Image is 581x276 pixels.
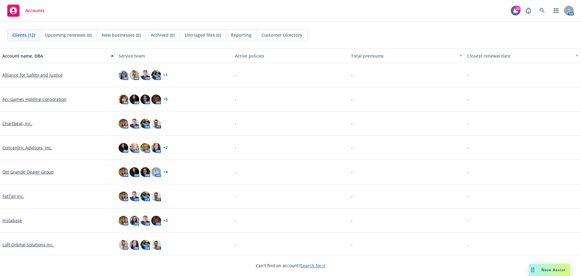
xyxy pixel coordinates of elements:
[102,32,141,38] span: New businesses (0)
[235,169,236,175] span: -
[119,53,230,59] div: Service team
[467,145,469,151] span: -
[467,169,469,175] span: -
[130,167,139,177] img: photo
[163,98,168,101] a: + 5
[2,120,32,127] a: Chartbeat, Inc.
[232,48,349,63] button: Active policies
[5,2,47,19] a: Accounts
[351,241,353,248] span: -
[2,145,52,151] a: Concentric Advisors, Inc.
[351,217,353,224] span: -
[140,167,150,177] img: photo
[351,72,353,78] span: -
[351,53,456,59] div: Total premiums
[163,73,168,77] a: + 1
[151,240,161,250] img: photo
[130,216,139,225] img: photo
[163,170,168,174] a: + 4
[154,169,159,175] span: LS
[300,263,325,268] a: Search for it
[119,240,128,250] img: photo
[536,5,548,17] a: Search
[130,95,139,104] img: photo
[140,143,150,153] img: photo
[140,240,150,250] img: photo
[349,48,465,63] button: Total premiums
[235,53,346,59] div: Active policies
[515,6,520,11] div: 23
[151,216,161,225] img: photo
[151,119,161,128] img: photo
[541,267,565,272] span: Nova Assist
[467,120,469,127] span: -
[151,32,175,38] span: Archived (0)
[2,96,67,102] a: Arc Games Holding Corporation
[465,48,581,63] button: Closest renewal date
[140,70,150,80] img: photo
[467,193,469,199] span: -
[130,119,139,128] img: photo
[351,193,353,199] span: -
[140,95,150,104] img: photo
[529,264,537,276] div: Drag to move
[467,241,469,248] span: -
[235,96,236,102] span: -
[522,5,534,17] a: Report a Bug
[119,216,128,225] img: photo
[119,143,128,153] img: photo
[351,169,353,175] span: -
[231,32,251,38] span: Reporting
[235,193,236,199] span: -
[163,219,168,222] a: + 3
[235,120,236,127] span: -
[119,95,128,104] img: photo
[2,241,54,248] a: Loft Orbital Solutions Inc.
[140,191,150,201] img: photo
[130,143,139,153] img: photo
[351,145,353,151] span: -
[140,119,150,128] img: photo
[2,169,54,175] a: Del Grande Dealer Group
[119,191,128,201] img: photo
[119,70,128,80] img: photo
[467,96,469,102] span: -
[235,72,236,78] span: -
[151,191,161,201] img: photo
[2,53,107,59] div: Account name, DBA
[2,217,22,224] a: Instabase
[351,96,353,102] span: -
[25,8,44,13] span: Accounts
[151,143,161,153] img: photo
[467,53,572,59] div: Closest renewal date
[140,216,150,225] img: photo
[130,191,139,201] img: photo
[163,146,168,150] a: + 2
[256,262,325,269] span: Can't find an account?
[550,5,562,17] a: Switch app
[116,48,232,63] button: Service team
[45,32,92,38] span: Upcoming renewals (0)
[235,241,236,248] span: -
[151,70,161,80] img: photo
[130,240,139,250] img: photo
[351,120,353,127] span: -
[235,145,236,151] span: -
[467,217,469,224] span: -
[467,72,469,78] span: -
[119,167,128,177] img: photo
[12,32,35,38] span: Clients (12)
[185,32,221,38] span: Untriaged files (0)
[261,32,302,38] span: Customer Directory
[2,72,63,78] a: Alliance for Safety and Justice
[235,217,236,224] span: -
[119,119,128,128] img: photo
[529,264,570,276] button: Nova Assist
[151,95,161,104] img: photo
[2,193,24,199] a: FatTail Inc.
[130,70,139,80] img: photo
